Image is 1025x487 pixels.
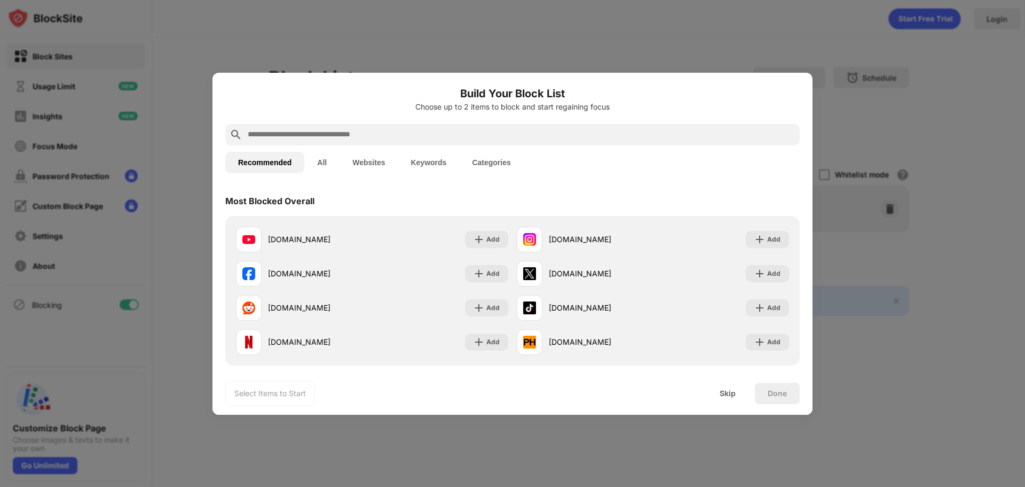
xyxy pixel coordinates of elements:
div: Choose up to 2 items to block and start regaining focus [225,103,800,111]
div: Select Items to Start [234,388,306,399]
div: Add [767,303,780,313]
div: [DOMAIN_NAME] [268,268,372,279]
div: Add [486,337,500,347]
img: favicons [523,302,536,314]
img: search.svg [230,128,242,141]
img: favicons [242,233,255,246]
button: Websites [340,152,398,173]
div: Skip [720,389,736,398]
div: Done [768,389,787,398]
img: favicons [242,267,255,280]
img: favicons [242,302,255,314]
div: Add [767,234,780,245]
div: [DOMAIN_NAME] [268,336,372,347]
button: Categories [459,152,523,173]
img: favicons [523,336,536,349]
h6: Build Your Block List [225,86,800,102]
button: Recommended [225,152,304,173]
button: Keywords [398,152,459,173]
div: [DOMAIN_NAME] [268,302,372,313]
div: [DOMAIN_NAME] [268,234,372,245]
div: [DOMAIN_NAME] [549,302,653,313]
div: Add [486,303,500,313]
div: Add [486,234,500,245]
div: [DOMAIN_NAME] [549,268,653,279]
div: Add [767,337,780,347]
img: favicons [242,336,255,349]
img: favicons [523,233,536,246]
img: favicons [523,267,536,280]
button: All [304,152,340,173]
div: Add [767,268,780,279]
div: Add [486,268,500,279]
div: Most Blocked Overall [225,196,314,206]
div: [DOMAIN_NAME] [549,234,653,245]
div: [DOMAIN_NAME] [549,336,653,347]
